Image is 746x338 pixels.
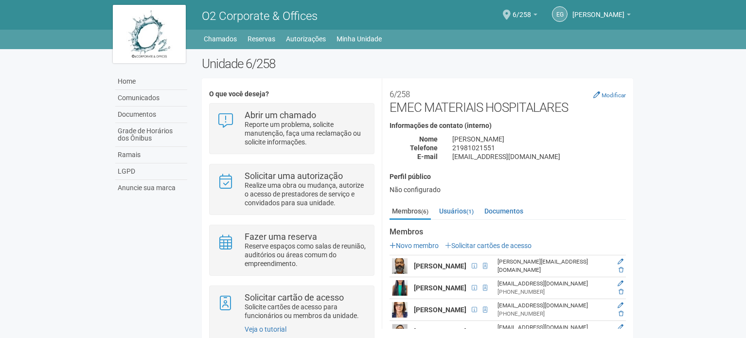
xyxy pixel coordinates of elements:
[202,9,318,23] span: O2 Corporate & Offices
[390,242,439,249] a: Novo membro
[602,92,626,99] small: Modificar
[245,302,367,320] p: Solicite cartões de acesso para funcionários ou membros da unidade.
[390,86,626,115] h2: EMEC MATERIAIS HOSPITALARES
[245,231,317,242] strong: Fazer uma reserva
[390,173,626,180] h4: Perfil público
[390,204,431,220] a: Membros(6)
[410,144,438,152] strong: Telefone
[209,90,374,98] h4: O que você deseja?
[513,1,531,18] span: 6/258
[419,135,438,143] strong: Nome
[115,107,187,123] a: Documentos
[445,242,532,249] a: Solicitar cartões de acesso
[202,56,633,71] h2: Unidade 6/258
[414,306,466,314] strong: [PERSON_NAME]
[392,258,408,274] img: user.png
[115,123,187,147] a: Grade de Horários dos Ônibus
[115,163,187,180] a: LGPD
[572,12,631,20] a: [PERSON_NAME]
[497,288,608,296] div: [PHONE_NUMBER]
[572,1,624,18] span: ELOISA GUNTZEL
[618,324,623,331] a: Editar membro
[414,284,466,292] strong: [PERSON_NAME]
[390,228,626,236] strong: Membros
[497,323,608,332] div: [EMAIL_ADDRESS][DOMAIN_NAME]
[245,110,316,120] strong: Abrir um chamado
[392,280,408,296] img: user.png
[217,293,366,320] a: Solicitar cartão de acesso Solicite cartões de acesso para funcionários ou membros da unidade.
[497,302,608,310] div: [EMAIL_ADDRESS][DOMAIN_NAME]
[113,5,186,63] img: logo.jpg
[204,32,237,46] a: Chamados
[482,204,526,218] a: Documentos
[245,292,344,302] strong: Solicitar cartão de acesso
[217,111,366,146] a: Abrir um chamado Reporte um problema, solicite manutenção, faça uma reclamação ou solicite inform...
[245,242,367,268] p: Reserve espaços como salas de reunião, auditórios ou áreas comum do empreendimento.
[497,258,608,274] div: [PERSON_NAME][EMAIL_ADDRESS][DOMAIN_NAME]
[245,325,286,333] a: Veja o tutorial
[390,89,410,99] small: 6/258
[390,185,626,194] div: Não configurado
[417,153,438,160] strong: E-mail
[248,32,275,46] a: Reservas
[497,280,608,288] div: [EMAIL_ADDRESS][DOMAIN_NAME]
[245,181,367,207] p: Realize uma obra ou mudança, autorize o acesso de prestadores de serviço e convidados para sua un...
[414,262,466,270] strong: [PERSON_NAME]
[497,310,608,318] div: [PHONE_NUMBER]
[392,302,408,318] img: user.png
[217,172,366,207] a: Solicitar uma autorização Realize uma obra ou mudança, autorize o acesso de prestadores de serviç...
[618,302,623,309] a: Editar membro
[390,122,626,129] h4: Informações de contato (interno)
[115,90,187,107] a: Comunicados
[513,12,537,20] a: 6/258
[445,143,633,152] div: 21981021551
[552,6,568,22] a: EG
[445,152,633,161] div: [EMAIL_ADDRESS][DOMAIN_NAME]
[286,32,326,46] a: Autorizações
[245,171,343,181] strong: Solicitar uma autorização
[618,280,623,287] a: Editar membro
[245,120,367,146] p: Reporte um problema, solicite manutenção, faça uma reclamação ou solicite informações.
[115,180,187,196] a: Anuncie sua marca
[115,147,187,163] a: Ramais
[619,267,623,273] a: Excluir membro
[337,32,382,46] a: Minha Unidade
[437,204,476,218] a: Usuários(1)
[217,232,366,268] a: Fazer uma reserva Reserve espaços como salas de reunião, auditórios ou áreas comum do empreendime...
[619,310,623,317] a: Excluir membro
[593,91,626,99] a: Modificar
[445,135,633,143] div: [PERSON_NAME]
[619,288,623,295] a: Excluir membro
[414,328,466,336] strong: [PERSON_NAME]
[115,73,187,90] a: Home
[421,208,428,215] small: (6)
[466,208,474,215] small: (1)
[618,258,623,265] a: Editar membro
